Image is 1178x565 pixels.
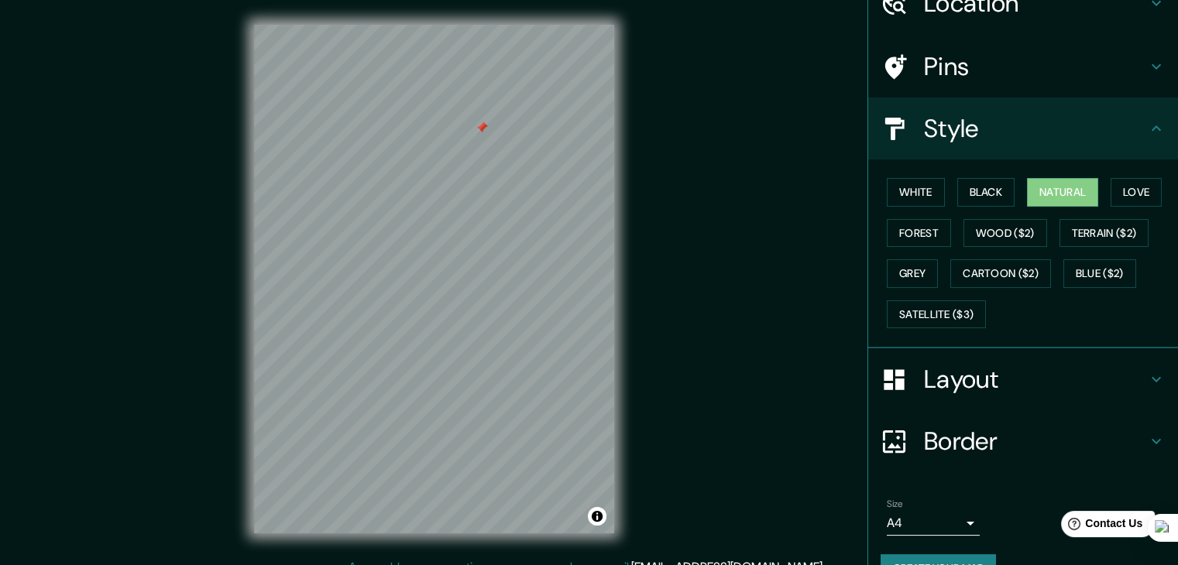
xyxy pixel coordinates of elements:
[924,426,1147,457] h4: Border
[588,507,606,526] button: Toggle attribution
[887,498,903,511] label: Size
[1040,505,1161,548] iframe: Help widget launcher
[1111,178,1162,207] button: Love
[924,113,1147,144] h4: Style
[254,25,614,533] canvas: Map
[1063,259,1136,288] button: Blue ($2)
[957,178,1015,207] button: Black
[1060,219,1149,248] button: Terrain ($2)
[924,51,1147,82] h4: Pins
[950,259,1051,288] button: Cartoon ($2)
[1027,178,1098,207] button: Natural
[887,219,951,248] button: Forest
[868,410,1178,472] div: Border
[887,259,938,288] button: Grey
[887,178,945,207] button: White
[887,511,980,536] div: A4
[868,98,1178,159] div: Style
[868,36,1178,98] div: Pins
[924,364,1147,395] h4: Layout
[868,348,1178,410] div: Layout
[887,300,986,329] button: Satellite ($3)
[963,219,1047,248] button: Wood ($2)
